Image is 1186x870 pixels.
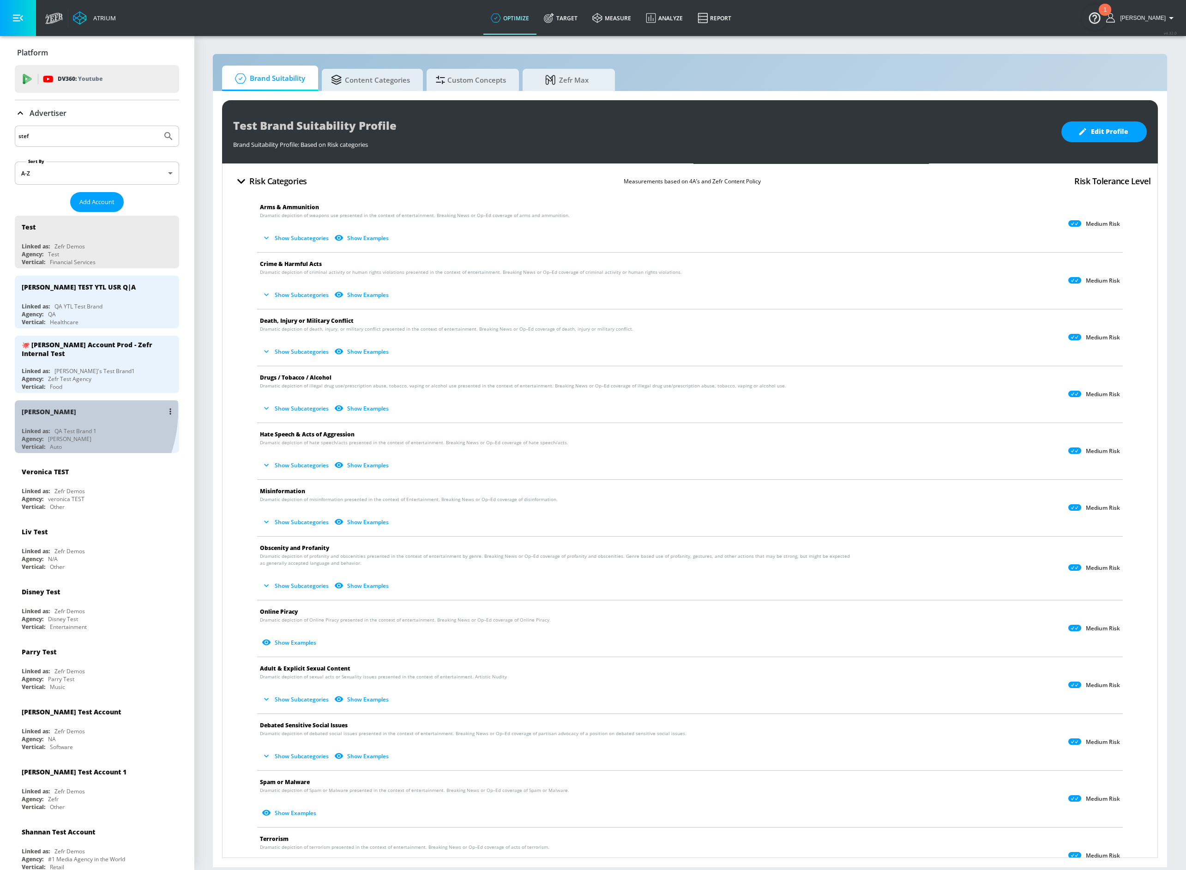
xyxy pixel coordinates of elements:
[260,374,331,381] span: Drugs / Tobacco / Alcohol
[229,170,311,192] button: Risk Categories
[22,767,126,776] div: [PERSON_NAME] Test Account 1
[18,130,158,142] input: Search by name
[260,326,633,332] span: Dramatic depiction of death, injury, or military conflict presented in the context of entertainme...
[50,258,96,266] div: Financial Services
[260,635,320,650] button: Show Examples
[15,640,179,693] div: Parry TestLinked as:Zefr DemosAgency:Parry TestVertical:Music
[22,318,45,326] div: Vertical:
[260,260,322,268] span: Crime & Harmful Acts
[1061,121,1147,142] button: Edit Profile
[1080,126,1128,138] span: Edit Profile
[22,623,45,631] div: Vertical:
[260,439,568,446] span: Dramatic depiction of hate speech/acts presented in the context of entertainment. Breaking News o...
[22,435,43,443] div: Agency:
[73,11,116,25] a: Atrium
[483,1,536,35] a: optimize
[50,743,73,751] div: Software
[58,74,102,84] p: DV360:
[532,69,602,91] span: Zefr Max
[260,230,332,246] button: Show Subcategories
[50,443,62,451] div: Auto
[54,367,135,375] div: [PERSON_NAME]'s Test Brand1
[54,487,85,495] div: Zefr Demos
[332,578,392,593] button: Show Examples
[260,578,332,593] button: Show Subcategories
[30,108,66,118] p: Advertiser
[50,683,65,691] div: Music
[1086,795,1120,803] p: Medium Risk
[48,495,84,503] div: veronica TEST
[54,242,85,250] div: Zefr Demos
[1086,625,1120,632] p: Medium Risk
[260,344,332,359] button: Show Subcategories
[48,675,74,683] div: Parry Test
[15,761,179,813] div: [PERSON_NAME] Test Account 1Linked as:Zefr DemosAgency:ZefrVertical:Other
[15,520,179,573] div: Liv TestLinked as:Zefr DemosAgency:N/AVertical:Other
[22,340,164,358] div: 🐙 [PERSON_NAME] Account Prod - Zefr Internal Test
[22,223,36,231] div: Test
[15,40,179,66] div: Platform
[22,847,50,855] div: Linked as:
[48,735,56,743] div: NA
[15,460,179,513] div: Veronica TESTLinked as:Zefr DemosAgency:veronica TESTVertical:Other
[48,795,59,803] div: Zefr
[54,847,85,855] div: Zefr Demos
[233,136,1052,149] div: Brand Suitability Profile: Based on Risk categories
[50,383,62,391] div: Food
[26,158,46,164] label: Sort By
[22,607,50,615] div: Linked as:
[22,302,50,310] div: Linked as:
[260,317,354,325] span: Death, Injury or Military Conflict
[332,287,392,302] button: Show Examples
[1164,30,1177,36] span: v 4.32.0
[22,547,50,555] div: Linked as:
[22,683,45,691] div: Vertical:
[260,721,348,729] span: Debated Sensitive Social Issues
[22,707,121,716] div: [PERSON_NAME] Test Account
[260,553,852,567] span: Dramatic depiction of profanity and obscenities presented in the context of entertainment by genr...
[22,310,43,318] div: Agency:
[260,835,289,843] span: Terrorism
[15,580,179,633] div: Disney TestLinked as:Zefr DemosAgency:Disney TestVertical:Entertainment
[158,126,179,146] button: Submit Search
[260,514,332,530] button: Show Subcategories
[1106,12,1177,24] button: [PERSON_NAME]
[15,701,179,753] div: [PERSON_NAME] Test AccountLinked as:Zefr DemosAgency:NAVertical:Software
[22,587,60,596] div: Disney Test
[1086,277,1120,284] p: Medium Risk
[22,242,50,250] div: Linked as:
[78,74,102,84] p: Youtube
[332,344,392,359] button: Show Examples
[331,69,410,91] span: Content Categories
[79,197,114,207] span: Add Account
[231,67,305,90] span: Brand Suitability
[15,336,179,393] div: 🐙 [PERSON_NAME] Account Prod - Zefr Internal TestLinked as:[PERSON_NAME]'s Test Brand1Agency:Zefr...
[54,667,85,675] div: Zefr Demos
[15,100,179,126] div: Advertiser
[15,162,179,185] div: A-Z
[22,563,45,571] div: Vertical:
[536,1,585,35] a: Target
[1086,738,1120,746] p: Medium Risk
[1086,334,1120,341] p: Medium Risk
[22,828,95,836] div: Shannan Test Account
[15,400,179,453] div: [PERSON_NAME]Linked as:QA Test Brand 1Agency:[PERSON_NAME]Vertical:Auto
[332,692,392,707] button: Show Examples
[585,1,638,35] a: measure
[15,276,179,328] div: [PERSON_NAME] TEST YTL USR Q|ALinked as:QA YTL Test BrandAgency:QAVertical:Healthcare
[260,749,332,764] button: Show Subcategories
[48,310,56,318] div: QA
[260,287,332,302] button: Show Subcategories
[260,692,332,707] button: Show Subcategories
[260,608,298,616] span: Online Piracy
[260,458,332,473] button: Show Subcategories
[50,318,78,326] div: Healthcare
[1074,175,1150,187] h4: Risk Tolerance Level
[22,647,56,656] div: Parry Test
[50,563,65,571] div: Other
